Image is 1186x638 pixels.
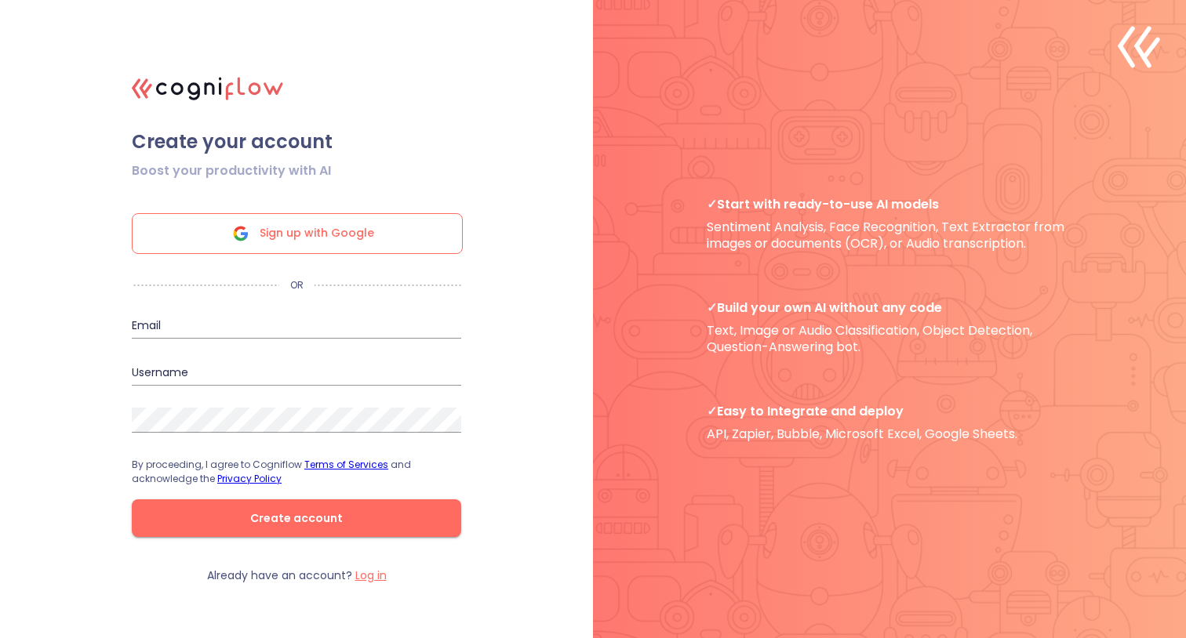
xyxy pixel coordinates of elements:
a: Privacy Policy [217,472,282,485]
span: Create your account [132,130,461,154]
p: Text, Image or Audio Classification, Object Detection, Question-Answering bot. [707,299,1072,356]
p: Already have an account? [207,568,387,583]
a: Terms of Services [304,458,388,471]
span: Start with ready-to-use AI models [707,196,1072,212]
span: Boost your productivity with AI [132,161,331,180]
div: Sign up with Google [132,213,463,254]
p: By proceeding, I agree to Cogniflow and acknowledge the [132,458,461,486]
button: Create account [132,499,461,537]
span: Build your own AI without any code [707,299,1072,316]
span: Easy to Integrate and deploy [707,403,1072,419]
p: Sentiment Analysis, Face Recognition, Text Extractor from images or documents (OCR), or Audio tra... [707,196,1072,252]
span: Sign up with Google [260,214,374,253]
b: ✓ [707,402,717,420]
p: OR [279,279,315,292]
span: Create account [157,509,436,528]
b: ✓ [707,195,717,213]
b: ✓ [707,299,717,317]
label: Log in [355,567,387,583]
p: API, Zapier, Bubble, Microsoft Excel, Google Sheets. [707,403,1072,443]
